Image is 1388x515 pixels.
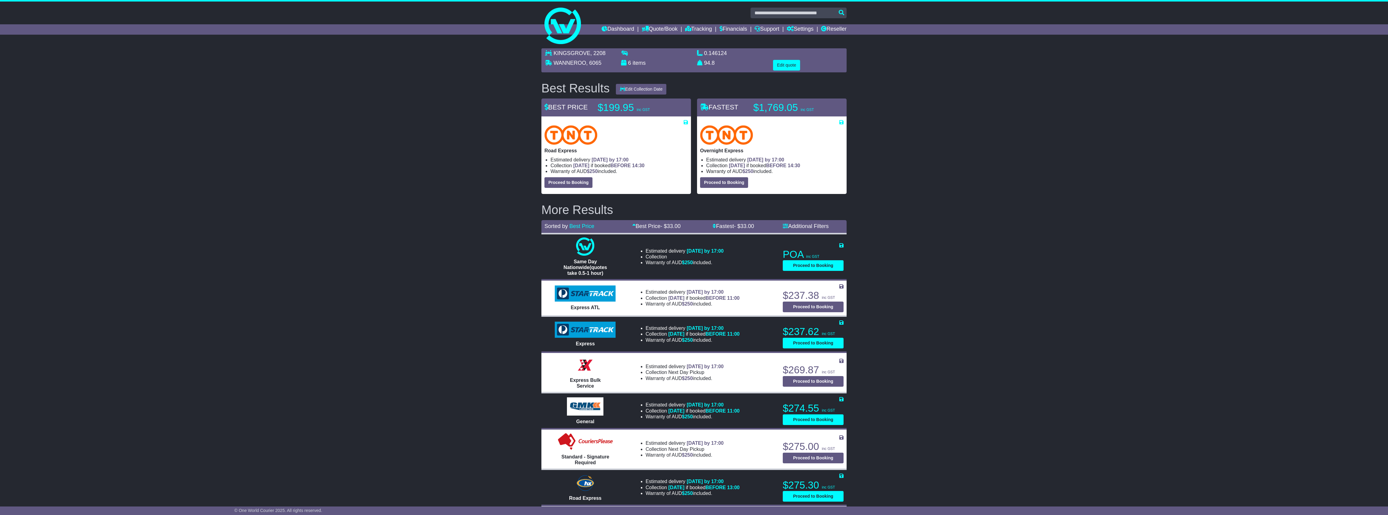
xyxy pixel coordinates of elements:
[783,364,844,376] p: $269.87
[646,337,740,343] li: Warranty of AUD included.
[700,148,844,154] p: Overnight Express
[668,485,740,490] span: if booked
[740,223,754,229] span: 33.00
[575,474,595,492] img: Hunter Express: Road Express
[555,322,616,338] img: StarTrack: Express
[727,408,740,413] span: 11:00
[544,148,688,154] p: Road Express
[573,163,589,168] span: [DATE]
[544,177,592,188] button: Proceed to Booking
[587,169,598,174] span: $
[646,452,724,458] li: Warranty of AUD included.
[555,285,616,302] img: StarTrack: Express ATL
[668,485,685,490] span: [DATE]
[822,447,835,451] span: inc GST
[573,163,644,168] span: if booked
[822,485,835,489] span: inc GST
[766,163,786,168] span: BEFORE
[704,50,727,56] span: 0.146124
[569,496,602,501] span: Road Express
[783,453,844,463] button: Proceed to Booking
[685,376,693,381] span: 250
[706,331,726,337] span: BEFORE
[610,163,631,168] span: BEFORE
[570,378,601,389] span: Express Bulk Service
[561,454,609,465] span: Standard - Signature Required
[668,296,740,301] span: if booked
[822,296,835,300] span: inc GST
[632,223,681,229] a: Best Price- $33.00
[682,414,693,419] span: $
[682,491,693,496] span: $
[668,408,685,413] span: [DATE]
[544,223,568,229] span: Sorted by
[571,305,600,310] span: Express ATL
[822,408,835,413] span: inc GST
[541,203,847,216] h2: More Results
[576,237,594,256] img: One World Courier: Same Day Nationwide(quotes take 0.5-1 hour)
[646,446,724,452] li: Collection
[685,414,693,419] span: 250
[685,301,693,306] span: 250
[590,50,606,56] span: , 2208
[783,414,844,425] button: Proceed to Booking
[646,295,740,301] li: Collection
[687,248,724,254] span: [DATE] by 17:00
[538,81,613,95] div: Best Results
[822,332,835,336] span: inc GST
[745,169,753,174] span: 250
[632,163,644,168] span: 14:30
[661,223,681,229] span: - $
[668,370,704,375] span: Next Day Pickup
[783,302,844,312] button: Proceed to Booking
[783,248,844,261] p: POA
[687,289,724,295] span: [DATE] by 17:00
[642,24,678,35] a: Quote/Book
[704,60,715,66] span: 94.8
[783,479,844,491] p: $275.30
[753,102,829,114] p: $1,769.05
[592,157,629,162] span: [DATE] by 17:00
[633,60,646,66] span: items
[685,491,693,496] span: 250
[747,157,784,162] span: [DATE] by 17:00
[729,163,800,168] span: if booked
[646,301,740,307] li: Warranty of AUD included.
[754,24,779,35] a: Support
[616,84,667,95] button: Edit Collection Date
[564,259,607,276] span: Same Day Nationwide(quotes take 0.5-1 hour)
[598,102,674,114] p: $199.95
[706,296,726,301] span: BEFORE
[788,163,800,168] span: 14:30
[646,325,740,331] li: Estimated delivery
[646,485,740,490] li: Collection
[783,338,844,348] button: Proceed to Booking
[586,60,601,66] span: , 6065
[700,125,753,145] img: TNT Domestic: Overnight Express
[646,408,740,414] li: Collection
[544,125,597,145] img: TNT Domestic: Road Express
[706,485,726,490] span: BEFORE
[682,452,693,458] span: $
[576,341,595,346] span: Express
[685,452,693,458] span: 250
[822,370,835,374] span: inc GST
[551,168,688,174] li: Warranty of AUD included.
[668,331,740,337] span: if booked
[682,260,693,265] span: $
[646,479,740,484] li: Estimated delivery
[576,419,595,424] span: General
[783,441,844,453] p: $275.00
[783,289,844,302] p: $237.38
[685,337,693,343] span: 250
[668,447,704,452] span: Next Day Pickup
[687,402,724,407] span: [DATE] by 17:00
[682,301,693,306] span: $
[576,356,594,374] img: Border Express: Express Bulk Service
[551,163,688,168] li: Collection
[646,289,740,295] li: Estimated delivery
[234,508,322,513] span: © One World Courier 2025. All rights reserved.
[687,479,724,484] span: [DATE] by 17:00
[646,364,724,369] li: Estimated delivery
[668,408,740,413] span: if booked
